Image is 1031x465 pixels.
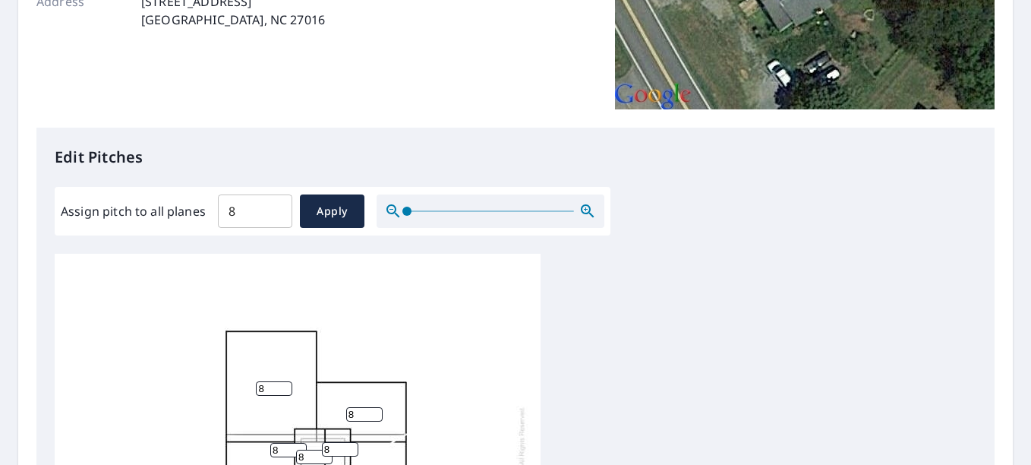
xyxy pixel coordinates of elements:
button: Apply [300,195,364,228]
input: 00.0 [218,190,292,232]
label: Assign pitch to all planes [61,202,206,220]
span: Apply [312,202,352,221]
p: Edit Pitches [55,146,976,169]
